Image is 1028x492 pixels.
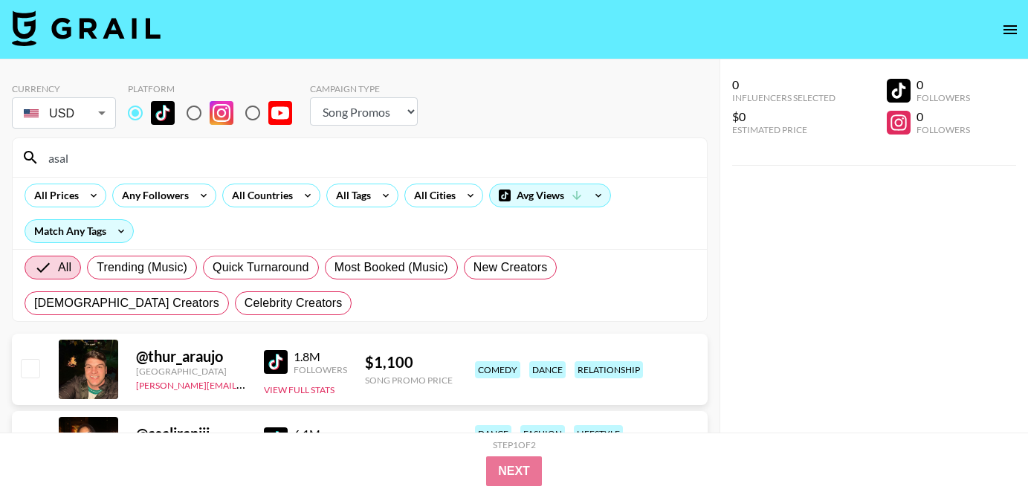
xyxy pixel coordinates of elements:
div: 0 [732,77,835,92]
div: Any Followers [113,184,192,207]
img: TikTok [264,350,288,374]
img: Instagram [210,101,233,125]
button: Next [486,456,542,486]
span: Quick Turnaround [213,259,309,276]
img: TikTok [264,427,288,451]
div: $0 [732,109,835,124]
div: All Tags [327,184,374,207]
div: Followers [917,92,970,103]
a: [PERSON_NAME][EMAIL_ADDRESS][DOMAIN_NAME] [136,377,356,391]
div: 6.1M [294,427,347,441]
span: Trending (Music) [97,259,187,276]
div: 0 [917,77,970,92]
iframe: Drift Widget Chat Controller [954,418,1010,474]
div: Step 1 of 2 [493,439,536,450]
div: 0 [917,109,970,124]
div: dance [529,361,566,378]
div: $ 1,700 [365,430,453,449]
div: Match Any Tags [25,220,133,242]
img: TikTok [151,101,175,125]
div: fashion [520,425,565,442]
div: $ 1,100 [365,353,453,372]
div: [GEOGRAPHIC_DATA] [136,366,246,377]
div: Platform [128,83,304,94]
span: New Creators [473,259,548,276]
div: Followers [917,124,970,135]
div: dance [475,425,511,442]
button: open drawer [995,15,1025,45]
div: Avg Views [490,184,610,207]
div: Estimated Price [732,124,835,135]
div: All Cities [405,184,459,207]
div: USD [15,100,113,126]
div: relationship [575,361,643,378]
div: lifestyle [574,425,623,442]
div: Currency [12,83,116,94]
img: YouTube [268,101,292,125]
div: 1.8M [294,349,347,364]
div: Song Promo Price [365,375,453,386]
span: [DEMOGRAPHIC_DATA] Creators [34,294,219,312]
div: comedy [475,361,520,378]
div: Campaign Type [310,83,418,94]
div: All Prices [25,184,82,207]
span: Most Booked (Music) [334,259,448,276]
button: View Full Stats [264,384,334,395]
input: Search by User Name [39,146,698,169]
span: All [58,259,71,276]
div: @ thur_araujo [136,347,246,366]
img: Grail Talent [12,10,161,46]
div: @ asaliraniii [136,424,246,443]
div: Followers [294,364,347,375]
div: All Countries [223,184,296,207]
span: Celebrity Creators [245,294,343,312]
div: Influencers Selected [732,92,835,103]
